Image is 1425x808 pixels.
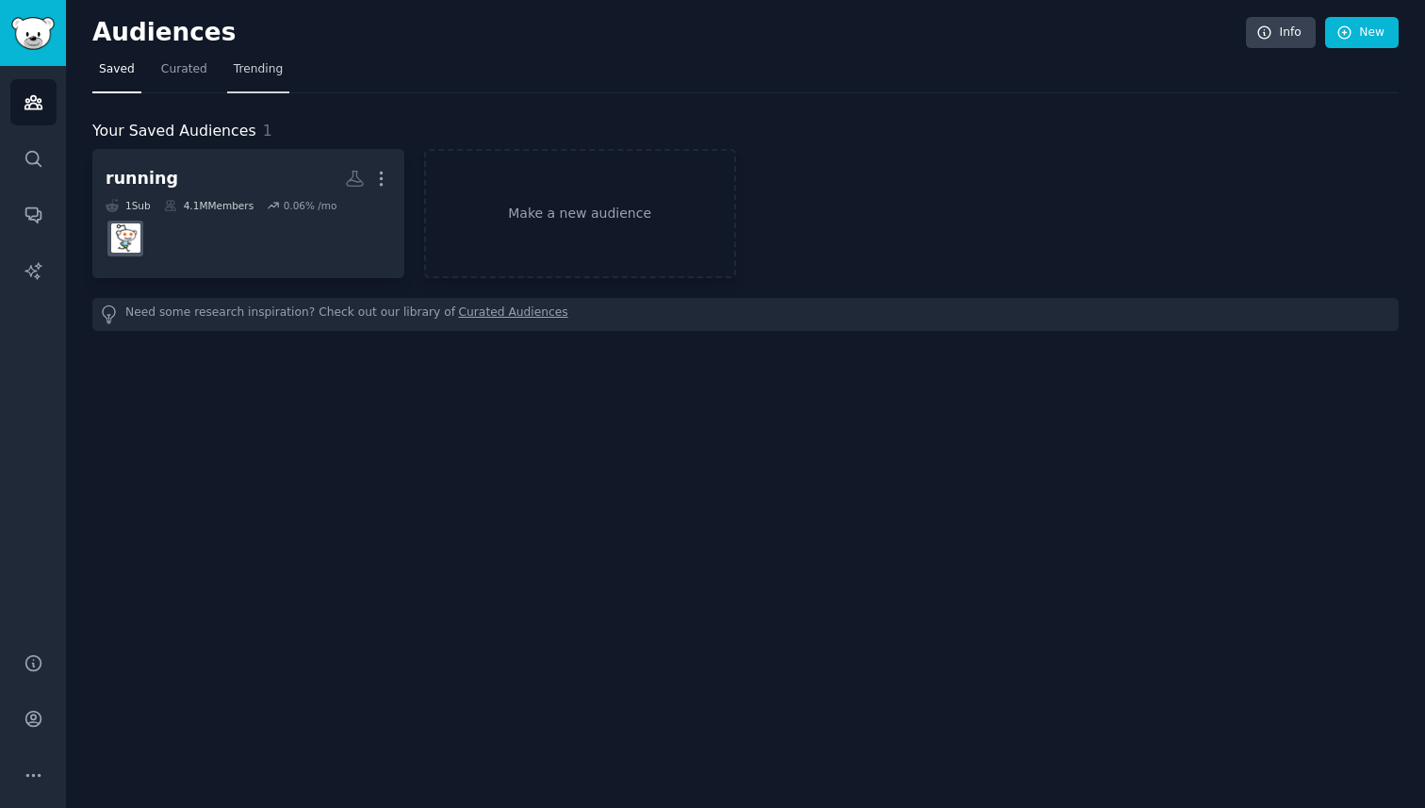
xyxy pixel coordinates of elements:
[161,61,207,78] span: Curated
[92,55,141,93] a: Saved
[1246,17,1316,49] a: Info
[459,305,568,324] a: Curated Audiences
[227,55,289,93] a: Trending
[11,17,55,50] img: GummySearch logo
[106,167,178,190] div: running
[111,223,140,253] img: running
[424,149,736,278] a: Make a new audience
[155,55,214,93] a: Curated
[263,122,272,140] span: 1
[99,61,135,78] span: Saved
[164,199,254,212] div: 4.1M Members
[234,61,283,78] span: Trending
[92,18,1246,48] h2: Audiences
[92,149,404,278] a: running1Sub4.1MMembers0.06% /morunning
[106,199,151,212] div: 1 Sub
[92,298,1399,331] div: Need some research inspiration? Check out our library of
[284,199,337,212] div: 0.06 % /mo
[1325,17,1399,49] a: New
[92,120,256,143] span: Your Saved Audiences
